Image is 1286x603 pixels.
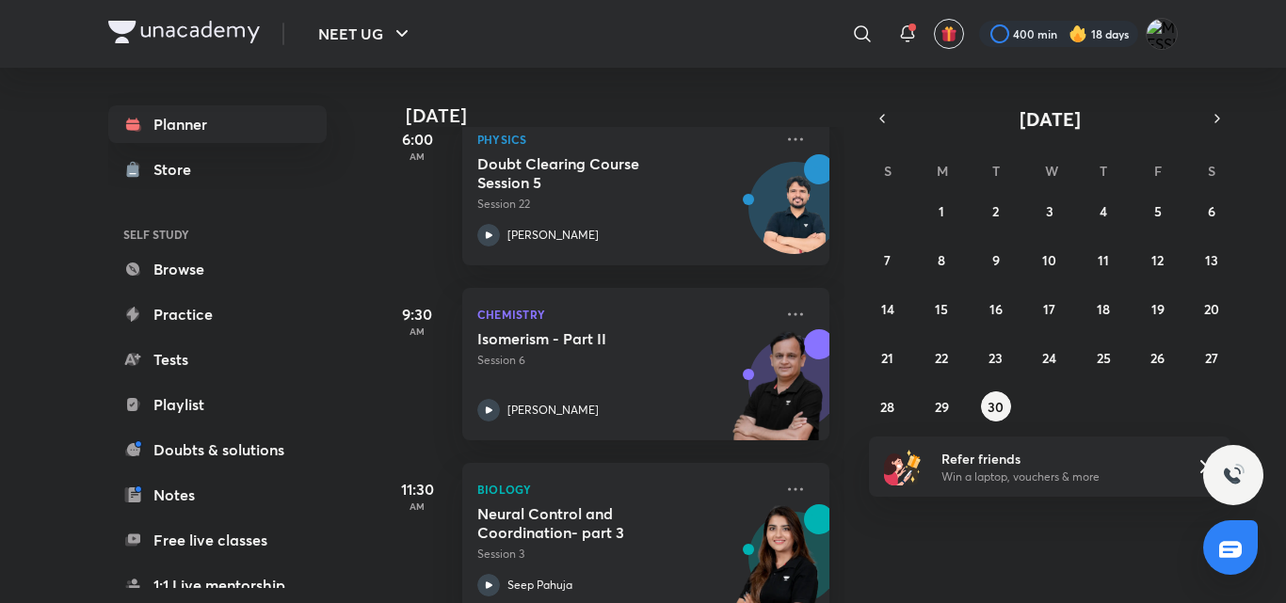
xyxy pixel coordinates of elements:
[1205,251,1218,269] abbr: September 13, 2025
[726,329,829,459] img: unacademy
[1043,300,1055,318] abbr: September 17, 2025
[379,478,455,500] h5: 11:30
[937,162,948,180] abbr: Monday
[507,577,572,594] p: Seep Pahuja
[873,294,903,324] button: September 14, 2025
[108,341,327,378] a: Tests
[108,431,327,468] a: Doubts & solutions
[873,245,903,275] button: September 7, 2025
[884,162,892,180] abbr: Sunday
[477,196,773,213] p: Session 22
[477,329,712,348] h5: Isomerism - Part II
[1035,294,1065,324] button: September 17, 2025
[1143,294,1173,324] button: September 19, 2025
[108,218,327,250] h6: SELF STUDY
[989,300,1003,318] abbr: September 16, 2025
[926,245,956,275] button: September 8, 2025
[981,196,1011,226] button: September 2, 2025
[477,352,773,369] p: Session 6
[1035,245,1065,275] button: September 10, 2025
[941,449,1173,468] h6: Refer friends
[1088,342,1118,373] button: September 25, 2025
[477,154,712,192] h5: Doubt Clearing Course Session 5
[1222,464,1245,486] img: ttu
[1151,251,1164,269] abbr: September 12, 2025
[1208,162,1215,180] abbr: Saturday
[1100,202,1107,220] abbr: September 4, 2025
[1150,349,1165,367] abbr: September 26, 2025
[880,398,894,416] abbr: September 28, 2025
[1088,245,1118,275] button: September 11, 2025
[1204,300,1219,318] abbr: September 20, 2025
[507,227,599,244] p: [PERSON_NAME]
[935,398,949,416] abbr: September 29, 2025
[989,349,1003,367] abbr: September 23, 2025
[988,398,1004,416] abbr: September 30, 2025
[1097,300,1110,318] abbr: September 18, 2025
[1100,162,1107,180] abbr: Thursday
[981,294,1011,324] button: September 16, 2025
[108,21,260,48] a: Company Logo
[477,478,773,500] p: Biology
[1046,202,1053,220] abbr: September 3, 2025
[477,303,773,325] p: Chemistry
[1045,162,1058,180] abbr: Wednesday
[108,151,327,188] a: Store
[992,251,1000,269] abbr: September 9, 2025
[477,504,712,542] h5: Neural Control and Coordination- part 3
[1205,349,1218,367] abbr: September 27, 2025
[981,391,1011,421] button: September 30, 2025
[1197,294,1227,324] button: September 20, 2025
[108,250,327,288] a: Browse
[926,196,956,226] button: September 1, 2025
[935,349,948,367] abbr: September 22, 2025
[477,546,773,563] p: Session 3
[992,202,999,220] abbr: September 2, 2025
[307,15,425,53] button: NEET UG
[881,349,893,367] abbr: September 21, 2025
[108,21,260,43] img: Company Logo
[477,128,773,151] p: Physics
[1088,294,1118,324] button: September 18, 2025
[992,162,1000,180] abbr: Tuesday
[1069,24,1087,43] img: streak
[1042,251,1056,269] abbr: September 10, 2025
[884,251,891,269] abbr: September 7, 2025
[379,303,455,325] h5: 9:30
[895,105,1204,132] button: [DATE]
[1035,196,1065,226] button: September 3, 2025
[108,521,327,559] a: Free live classes
[379,128,455,151] h5: 6:00
[1035,342,1065,373] button: September 24, 2025
[1208,202,1215,220] abbr: September 6, 2025
[1143,196,1173,226] button: September 5, 2025
[926,391,956,421] button: September 29, 2025
[881,300,894,318] abbr: September 14, 2025
[108,476,327,514] a: Notes
[108,105,327,143] a: Planner
[1020,106,1081,132] span: [DATE]
[1151,300,1165,318] abbr: September 19, 2025
[1154,202,1162,220] abbr: September 5, 2025
[938,251,945,269] abbr: September 8, 2025
[1143,342,1173,373] button: September 26, 2025
[108,386,327,423] a: Playlist
[1088,196,1118,226] button: September 4, 2025
[873,391,903,421] button: September 28, 2025
[1197,245,1227,275] button: September 13, 2025
[379,151,455,162] p: AM
[884,448,922,485] img: referral
[926,294,956,324] button: September 15, 2025
[379,500,455,512] p: AM
[981,245,1011,275] button: September 9, 2025
[941,468,1173,485] p: Win a laptop, vouchers & more
[1143,245,1173,275] button: September 12, 2025
[940,25,957,42] img: avatar
[926,342,956,373] button: September 22, 2025
[873,342,903,373] button: September 21, 2025
[379,325,455,337] p: AM
[507,402,599,419] p: [PERSON_NAME]
[1197,342,1227,373] button: September 27, 2025
[981,342,1011,373] button: September 23, 2025
[939,202,944,220] abbr: September 1, 2025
